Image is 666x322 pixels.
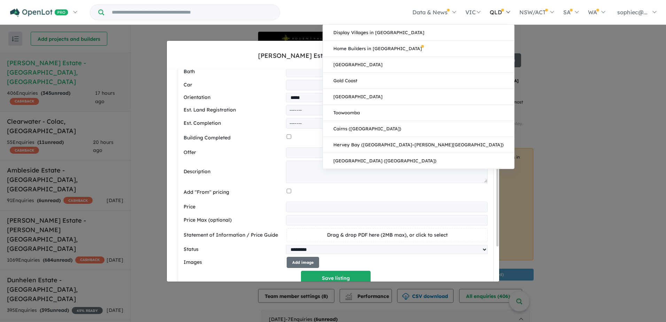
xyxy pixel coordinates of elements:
label: Bath [184,68,283,76]
a: Toowoomba [323,105,514,121]
label: Images [184,258,284,267]
label: Price [184,203,283,211]
a: Cairns ([GEOGRAPHIC_DATA]) [323,121,514,137]
a: [GEOGRAPHIC_DATA] [323,57,514,73]
span: sophiec@... [617,9,648,16]
button: Add image [287,257,319,268]
a: [GEOGRAPHIC_DATA] [323,89,514,105]
label: Est. Land Registration [184,106,283,114]
button: Save listing [301,271,371,286]
label: Price Max (optional) [184,216,283,224]
label: Building Completed [184,134,284,142]
label: Est. Completion [184,119,283,128]
label: Orientation [184,93,283,102]
input: Try estate name, suburb, builder or developer [106,5,278,20]
span: Drag & drop PDF here (2MB max), or click to select [327,232,448,238]
a: [GEOGRAPHIC_DATA] ([GEOGRAPHIC_DATA]) [323,153,514,169]
label: Car [184,81,283,89]
a: Hervey Bay ([GEOGRAPHIC_DATA]–[PERSON_NAME][GEOGRAPHIC_DATA]) [323,137,514,153]
label: Status [184,245,283,254]
label: Statement of Information / Price Guide [184,231,284,239]
div: [PERSON_NAME] Estate - [GEOGRAPHIC_DATA] [258,51,408,60]
label: Description [184,168,283,176]
label: Offer [184,148,283,157]
a: Display Villages in [GEOGRAPHIC_DATA] [323,25,514,41]
a: Gold Coast [323,73,514,89]
label: Add "From" pricing [184,188,284,197]
a: Home Builders in [GEOGRAPHIC_DATA] [323,41,514,57]
img: Openlot PRO Logo White [10,8,68,17]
